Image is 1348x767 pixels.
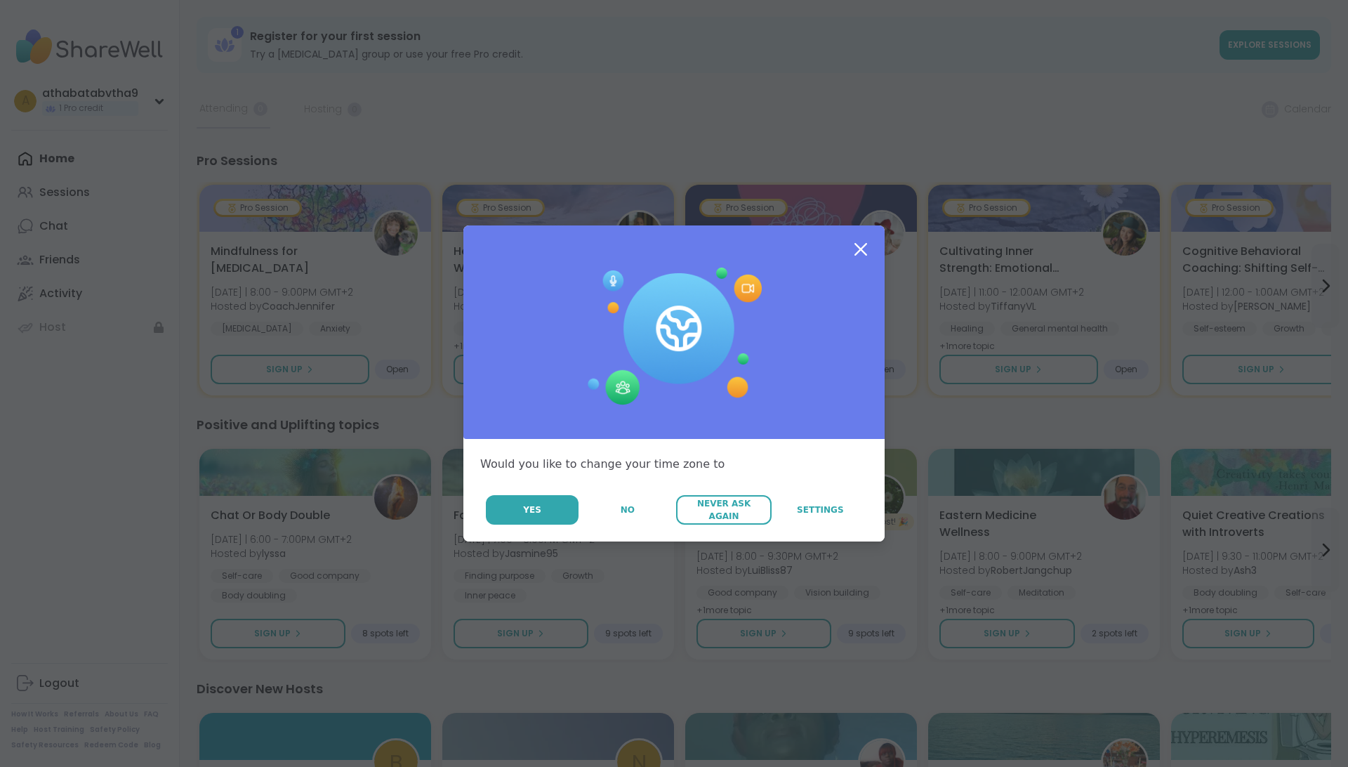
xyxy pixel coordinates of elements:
span: Never Ask Again [683,497,764,523]
button: Yes [486,495,579,525]
div: Would you like to change your time zone to [480,456,868,473]
span: No [621,504,635,516]
button: No [580,495,675,525]
span: Yes [523,504,541,516]
a: Settings [773,495,868,525]
img: Session Experience [586,268,762,405]
button: Never Ask Again [676,495,771,525]
span: Settings [797,504,844,516]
